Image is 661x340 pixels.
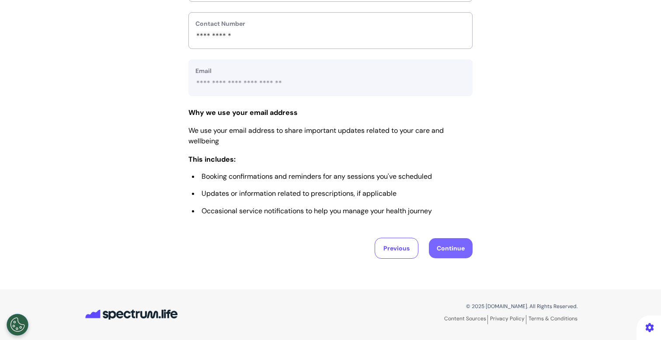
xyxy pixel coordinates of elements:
li: Updates or information related to prescriptions, if applicable [192,189,473,198]
h3: Why we use your email address [188,108,473,117]
a: Terms & Conditions [529,315,578,322]
a: Privacy Policy [490,315,526,324]
h3: This includes: [188,155,473,215]
button: Open Preferences [7,314,28,336]
p: © 2025 [DOMAIN_NAME]. All Rights Reserved. [337,302,578,310]
img: Spectrum.Life logo [83,304,180,325]
button: Continue [429,238,473,258]
button: Previous [375,238,418,259]
li: Booking confirmations and reminders for any sessions you've scheduled [192,172,473,180]
a: Content Sources [444,315,488,324]
p: We use your email address to share important updates related to your care and wellbeing [188,125,473,146]
label: Email [195,66,466,76]
li: Occasional service notifications to help you manage your health journey [192,207,473,215]
label: Contact Number [195,19,466,28]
